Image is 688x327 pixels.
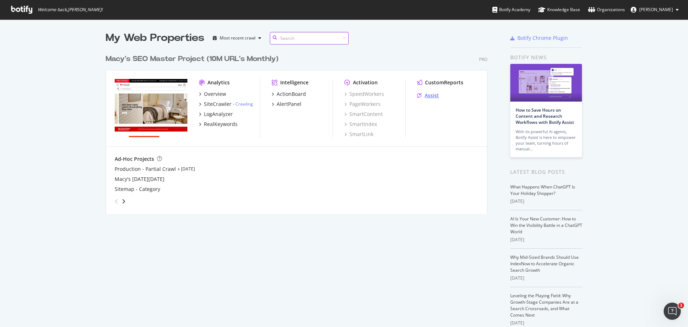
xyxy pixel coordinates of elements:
[510,168,582,176] div: Latest Blog Posts
[625,4,684,15] button: [PERSON_NAME]
[199,121,238,128] a: RealKeywords
[235,101,253,107] a: Crawling
[207,79,230,86] div: Analytics
[510,293,578,318] a: Leveling the Playing Field: Why Growth-Stage Companies Are at a Search Crossroads, and What Comes...
[510,216,582,235] a: AI Is Your New Customer: How to Win the Visibility Battle in a ChatGPT World
[479,56,487,62] div: Pro
[510,198,582,205] div: [DATE]
[517,34,568,42] div: Botify Chrome Plugin
[664,303,681,320] iframe: Intercom live chat
[417,79,463,86] a: CustomReports
[115,79,187,137] img: www.macys.com
[510,53,582,61] div: Botify news
[344,111,383,118] a: SmartContent
[233,101,253,107] div: -
[344,131,373,138] a: SmartLink
[510,254,579,273] a: Why Mid-Sized Brands Should Use IndexNow to Accelerate Organic Search Growth
[277,101,301,108] div: AlertPanel
[270,32,349,45] input: Search
[106,31,204,45] div: My Web Properties
[588,6,625,13] div: Organizations
[510,320,582,326] div: [DATE]
[425,92,439,99] div: Assist
[181,166,195,172] a: [DATE]
[204,101,231,108] div: SiteCrawler
[199,101,253,108] a: SiteCrawler- Crawling
[38,7,102,13] span: Welcome back, [PERSON_NAME] !
[106,54,278,64] div: Macy's SEO Master Project (10M URL's Monthly)
[204,111,233,118] div: LogAnalyzer
[199,90,226,98] a: Overview
[510,275,582,281] div: [DATE]
[112,196,121,207] div: angle-left
[199,111,233,118] a: LogAnalyzer
[210,32,264,44] button: Most recent crawl
[344,101,381,108] a: PageWorkers
[516,107,574,125] a: How to Save Hours on Content and Research Workflows with Botify Assist
[353,79,378,86] div: Activation
[510,64,582,102] img: How to Save Hours on Content and Research Workflows with Botify Assist
[115,176,164,183] a: Macy's [DATE][DATE]
[106,45,493,214] div: grid
[516,129,577,152] div: With its powerful AI agents, Botify Assist is here to empower your team, turning hours of manual…
[277,90,306,98] div: ActionBoard
[115,186,160,193] a: Sitemap - Category
[510,184,575,196] a: What Happens When ChatGPT Is Your Holiday Shopper?
[678,303,684,308] span: 1
[204,121,238,128] div: RealKeywords
[204,90,226,98] div: Overview
[639,6,673,13] span: Corinne Tynan
[272,101,301,108] a: AlertPanel
[121,198,126,205] div: angle-right
[344,90,384,98] a: SpeedWorkers
[115,155,154,163] div: Ad-Hoc Projects
[115,165,176,173] a: Production - Partial Crawl
[272,90,306,98] a: ActionBoard
[510,34,568,42] a: Botify Chrome Plugin
[344,121,377,128] a: SmartIndex
[417,92,439,99] a: Assist
[280,79,309,86] div: Intelligence
[106,54,281,64] a: Macy's SEO Master Project (10M URL's Monthly)
[425,79,463,86] div: CustomReports
[492,6,530,13] div: Botify Academy
[510,237,582,243] div: [DATE]
[220,36,255,40] div: Most recent crawl
[538,6,580,13] div: Knowledge Base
